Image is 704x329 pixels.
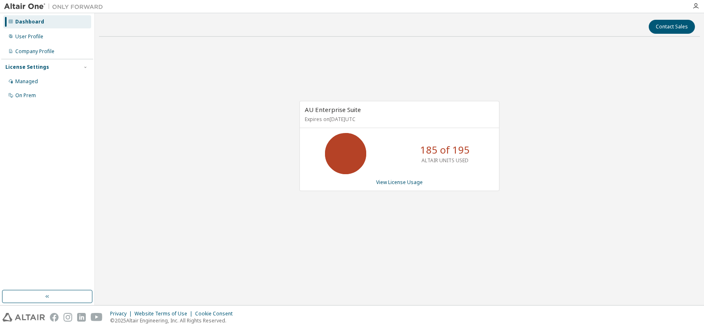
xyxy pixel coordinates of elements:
[305,116,492,123] p: Expires on [DATE] UTC
[5,64,49,70] div: License Settings
[420,143,470,157] p: 185 of 195
[4,2,107,11] img: Altair One
[64,313,72,322] img: instagram.svg
[195,310,238,317] div: Cookie Consent
[649,20,695,34] button: Contact Sales
[15,19,44,25] div: Dashboard
[77,313,86,322] img: linkedin.svg
[15,78,38,85] div: Managed
[2,313,45,322] img: altair_logo.svg
[15,48,54,55] div: Company Profile
[305,105,361,114] span: AU Enterprise Suite
[110,317,238,324] p: © 2025 Altair Engineering, Inc. All Rights Reserved.
[15,33,43,40] div: User Profile
[376,179,423,186] a: View License Usage
[421,157,469,164] p: ALTAIR UNITS USED
[91,313,103,322] img: youtube.svg
[50,313,59,322] img: facebook.svg
[110,310,134,317] div: Privacy
[15,92,36,99] div: On Prem
[134,310,195,317] div: Website Terms of Use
